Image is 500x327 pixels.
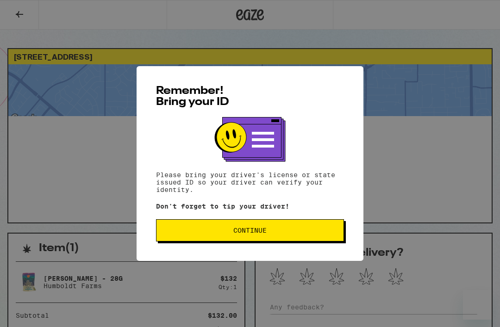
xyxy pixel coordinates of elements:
iframe: Button to launch messaging window [463,290,493,320]
span: Remember! Bring your ID [156,86,229,108]
p: Please bring your driver's license or state issued ID so your driver can verify your identity. [156,171,344,193]
button: Continue [156,219,344,241]
p: Don't forget to tip your driver! [156,203,344,210]
span: Continue [233,227,267,234]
